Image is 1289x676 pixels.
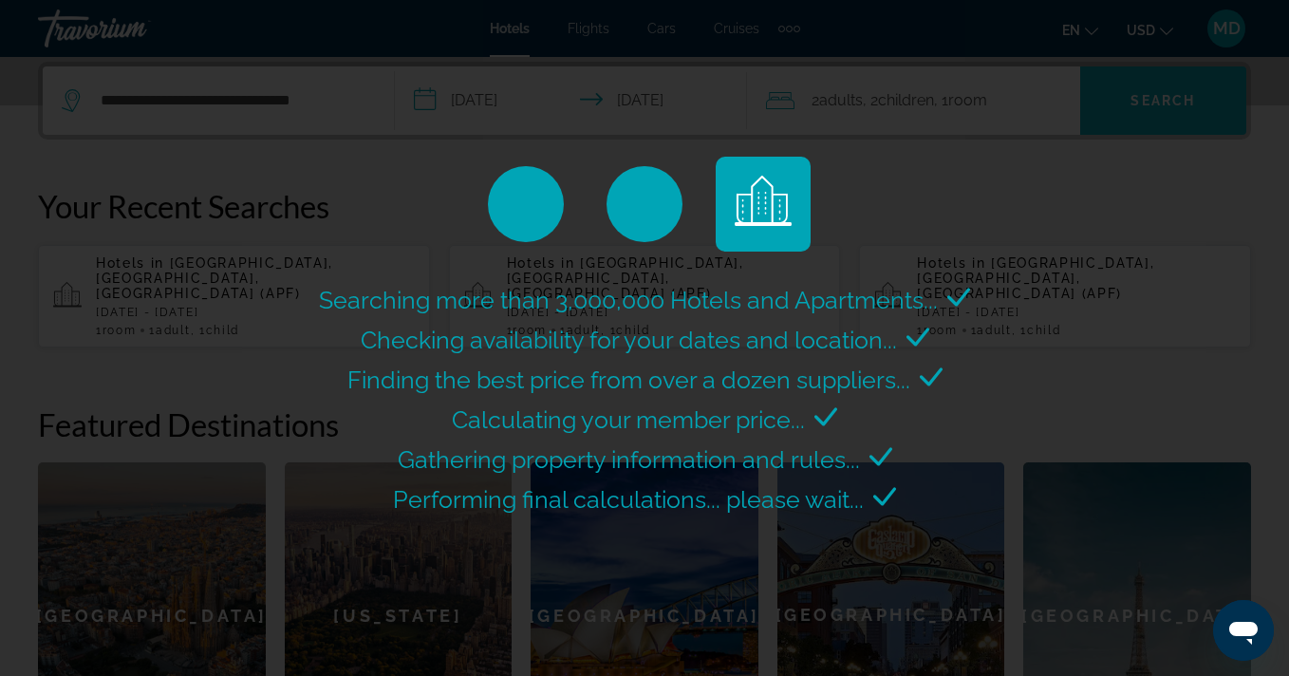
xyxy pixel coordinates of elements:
span: Searching more than 3,000,000 Hotels and Apartments... [319,286,938,314]
iframe: Button to launch messaging window [1213,600,1274,661]
span: Calculating your member price... [452,405,805,434]
span: Finding the best price from over a dozen suppliers... [347,366,910,394]
span: Checking availability for your dates and location... [361,326,897,354]
span: Performing final calculations... please wait... [393,485,864,514]
span: Gathering property information and rules... [398,445,860,474]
